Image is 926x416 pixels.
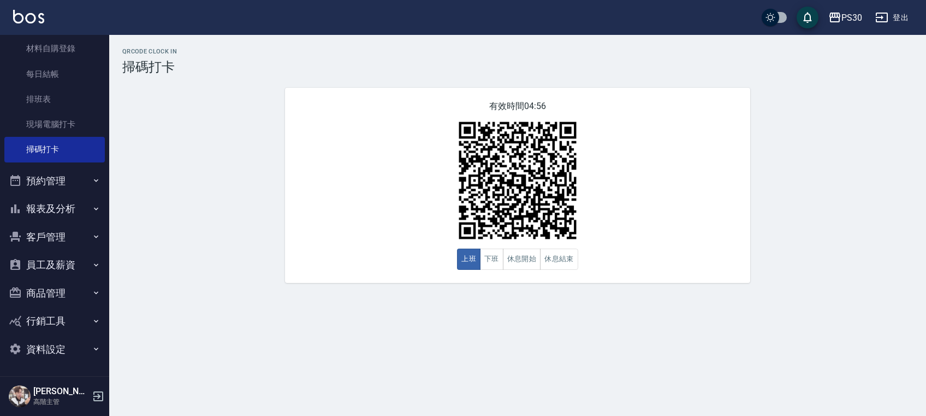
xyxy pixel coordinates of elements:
[797,7,818,28] button: save
[13,10,44,23] img: Logo
[4,167,105,195] button: 預約管理
[4,137,105,162] a: 掃碼打卡
[4,112,105,137] a: 現場電腦打卡
[503,249,541,270] button: 休息開始
[841,11,862,25] div: PS30
[122,59,913,75] h3: 掃碼打卡
[9,385,31,407] img: Person
[4,335,105,364] button: 資料設定
[480,249,503,270] button: 下班
[4,251,105,279] button: 員工及薪資
[4,279,105,308] button: 商品管理
[33,397,89,407] p: 高階主管
[871,8,913,28] button: 登出
[4,87,105,112] a: 排班表
[824,7,866,29] button: PS30
[4,62,105,87] a: 每日結帳
[33,386,89,397] h5: [PERSON_NAME]
[540,249,578,270] button: 休息結束
[4,195,105,223] button: 報表及分析
[4,307,105,335] button: 行銷工具
[4,223,105,251] button: 客戶管理
[457,249,480,270] button: 上班
[4,36,105,61] a: 材料自購登錄
[285,88,750,283] div: 有效時間 04:56
[122,48,913,55] h2: QRcode Clock In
